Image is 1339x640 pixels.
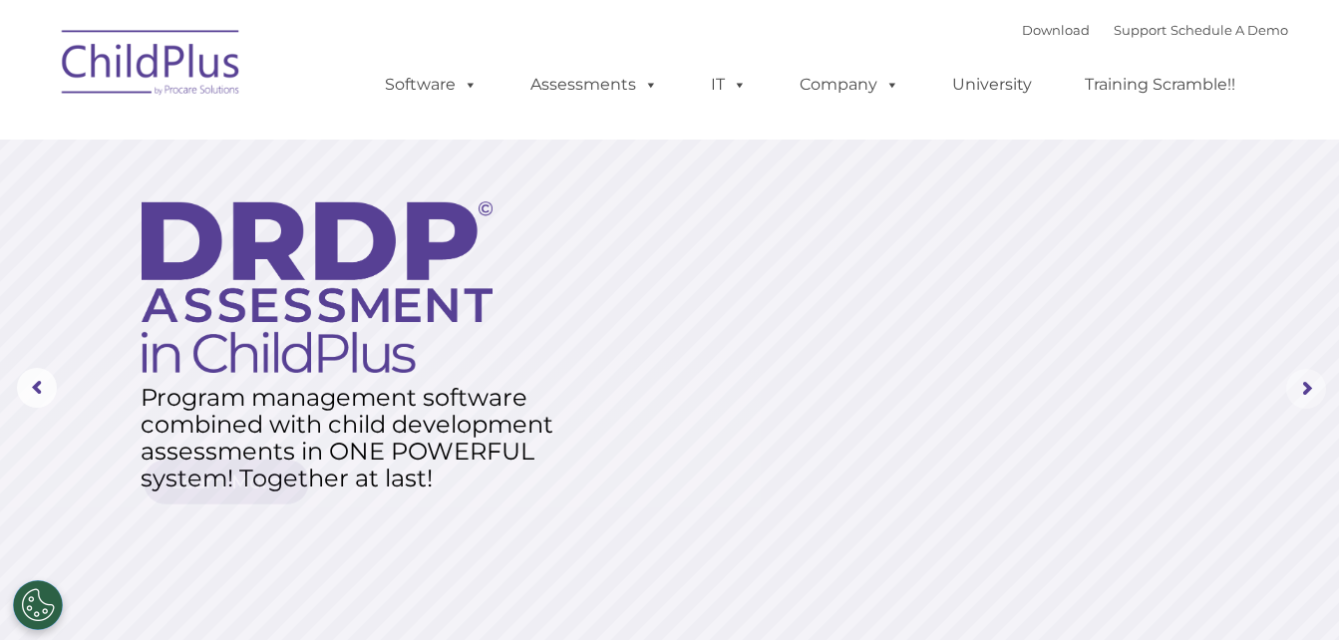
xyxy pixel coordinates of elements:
[1022,22,1090,38] a: Download
[510,65,678,105] a: Assessments
[932,65,1052,105] a: University
[141,384,569,491] rs-layer: Program management software combined with child development assessments in ONE POWERFUL system! T...
[277,213,362,228] span: Phone number
[1114,22,1167,38] a: Support
[52,16,251,116] img: ChildPlus by Procare Solutions
[780,65,919,105] a: Company
[142,201,493,373] img: DRDP Assessment in ChildPlus
[277,132,338,147] span: Last name
[1022,22,1288,38] font: |
[144,460,309,504] a: Learn More
[1171,22,1288,38] a: Schedule A Demo
[1065,65,1255,105] a: Training Scramble!!
[13,580,63,630] button: Cookies Settings
[365,65,498,105] a: Software
[691,65,767,105] a: IT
